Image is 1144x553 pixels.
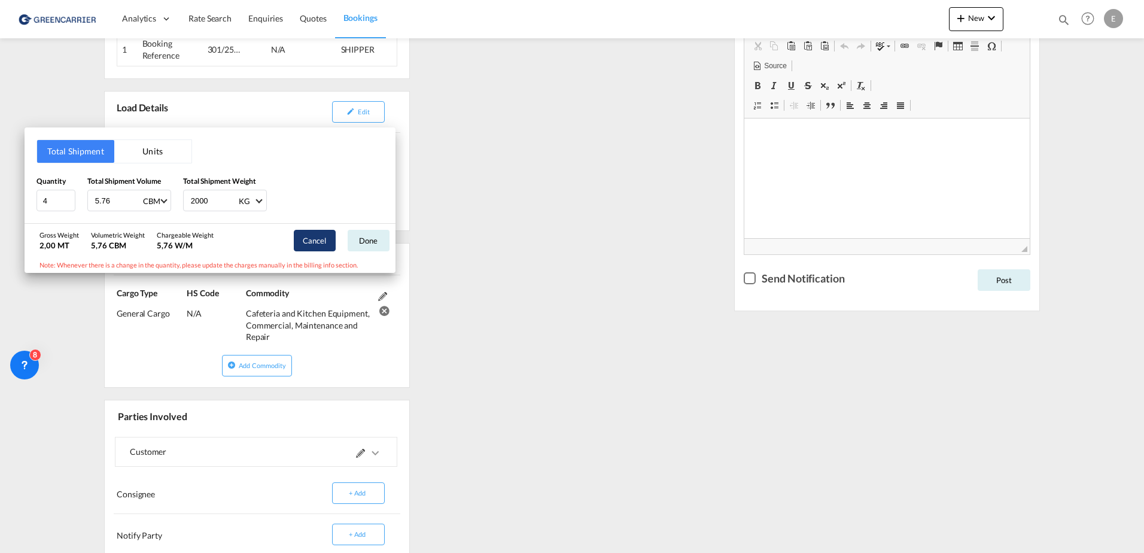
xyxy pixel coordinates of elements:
span: Total Shipment Volume [87,177,161,186]
div: Chargeable Weight [157,230,214,239]
button: Units [114,140,191,163]
button: Cancel [294,230,336,251]
div: 2,00 MT [39,240,79,251]
input: Qty [36,190,75,211]
div: 5,76 CBM [91,240,145,251]
div: Note: Whenever there is a change in the quantity, please update the charges manually in the billi... [25,257,395,272]
div: 5,76 W/M [157,240,214,251]
div: Volumetric Weight [91,230,145,239]
button: Total Shipment [37,140,114,163]
span: Total Shipment Weight [183,177,256,186]
button: Done [348,230,390,251]
span: Quantity [36,177,66,186]
div: Gross Weight [39,230,79,239]
input: Enter volume [94,190,142,211]
input: Enter weight [190,190,238,211]
div: KG [239,196,250,206]
body: Editor, editor2 [12,12,273,25]
div: CBM [143,196,160,206]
